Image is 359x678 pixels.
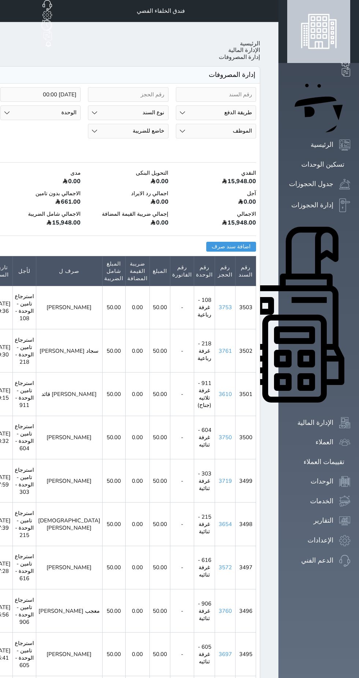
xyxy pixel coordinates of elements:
[194,416,215,459] td: 604 - غرفة ثنائيه
[0,199,81,207] p: 661.00
[287,159,350,170] a: تسكين الوحدات
[194,546,215,589] td: 616 - غرفة ثنائيه
[287,496,350,507] a: الخدمات
[236,416,256,459] td: 3500
[301,159,344,170] div: تسكين الوحدات
[291,200,333,211] div: إدارة الحجوزات
[310,496,333,507] div: الخدمات
[287,457,350,467] a: تقييمات العملاء
[287,199,350,212] a: إدارة الحجوزات
[170,373,194,416] td: -
[176,170,256,176] span: النقدي
[236,256,256,286] th: رقم السند
[170,459,194,502] td: -
[0,211,81,217] span: الاجمالي شامل الضريبة
[36,286,102,329] td: [PERSON_NAME]
[36,329,102,372] td: سجاد [PERSON_NAME]
[102,633,125,676] td: 50.00
[13,373,36,416] td: استرجاع تامين - الوحدة - 911
[219,477,232,485] a: 3719
[125,256,149,286] th: ضريبة القيمة المضافة
[13,416,36,459] td: استرجاع تامين - الوحدة - 604
[36,416,102,459] td: [PERSON_NAME]
[215,256,236,286] th: رقم الحجز
[287,476,350,487] a: الوحدات
[176,199,256,207] p: 0.00
[102,286,125,329] td: 50.00
[194,633,215,676] td: 605 - غرفة ثنائيه
[88,190,169,197] span: اجمالي رد الايراد
[311,476,333,487] div: الوحدات
[308,535,333,546] div: الإعدادات
[150,329,170,372] td: 50.00
[13,256,36,286] th: لأجل
[36,256,102,286] th: صرف ل
[236,546,256,589] td: 3497
[125,633,149,676] td: 0.00
[194,373,215,416] td: 911 - غرفة ثلاثيه (جناح)
[287,77,350,140] a: ملاحظات فريق العمل
[0,170,81,176] span: مدى
[219,607,232,615] a: 3760
[287,417,350,428] a: الإدارة المالية
[36,589,102,632] td: معجب [PERSON_NAME]
[176,87,256,102] input: رقم السند
[13,503,36,546] td: استرجاع تامين - الوحدة - 215
[102,503,125,546] td: 50.00
[150,459,170,502] td: 50.00
[36,503,102,546] td: [DEMOGRAPHIC_DATA] [PERSON_NAME]
[297,418,333,428] div: الإدارة المالية
[236,373,256,416] td: 3501
[228,46,260,54] a: الإدارة المالية
[314,515,333,526] div: التقارير
[176,219,256,228] p: 15,948.00
[36,459,102,502] td: [PERSON_NAME]
[150,416,170,459] td: 50.00
[301,555,333,566] div: الدعم الفني
[219,304,232,311] a: 3753
[236,503,256,546] td: 3498
[206,242,256,252] button: اضافة سند صرف
[36,546,102,589] td: [PERSON_NAME]
[236,459,256,502] td: 3499
[150,373,170,416] td: 50.00
[88,199,169,207] p: 0.00
[150,256,170,286] th: المبلغ
[125,329,149,372] td: 0.00
[45,40,52,48] a: Notifications
[102,416,125,459] td: 50.00
[170,503,194,546] td: -
[102,546,125,589] td: 50.00
[125,416,149,459] td: 0.00
[219,520,232,528] a: 3654
[125,589,149,632] td: 0.00
[0,190,81,197] span: الاجمالي بدون تامين
[236,633,256,676] td: 3495
[287,515,350,526] a: التقارير
[170,589,194,632] td: -
[150,633,170,676] td: 50.00
[311,140,333,150] div: الرئيسية
[176,211,256,217] span: الاجمالي
[88,211,169,217] span: إجمالي ضريبة القيمة المضافة
[88,178,169,187] p: 0.00
[0,178,81,187] p: 0.00
[194,503,215,546] td: 215 - غرفة ثنائية
[137,7,185,15] div: فندق الخلفاء الفضي
[125,503,149,546] td: 0.00
[289,179,333,189] div: جدول الحجوزات
[236,286,256,329] td: 3503
[170,329,194,372] td: -
[219,347,232,355] a: 3761
[219,53,260,61] a: إدارة المصروفات
[150,546,170,589] td: 50.00
[170,286,194,329] td: -
[219,564,232,571] a: 3572
[287,67,350,77] a: ملاحظات فريق العمل
[170,633,194,676] td: -
[88,170,169,176] span: التحويل البنكى
[287,437,350,448] a: العملاء
[287,535,350,546] a: الإعدادات
[0,87,81,102] input: التاريخ من
[36,373,102,416] td: [PERSON_NAME] قائد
